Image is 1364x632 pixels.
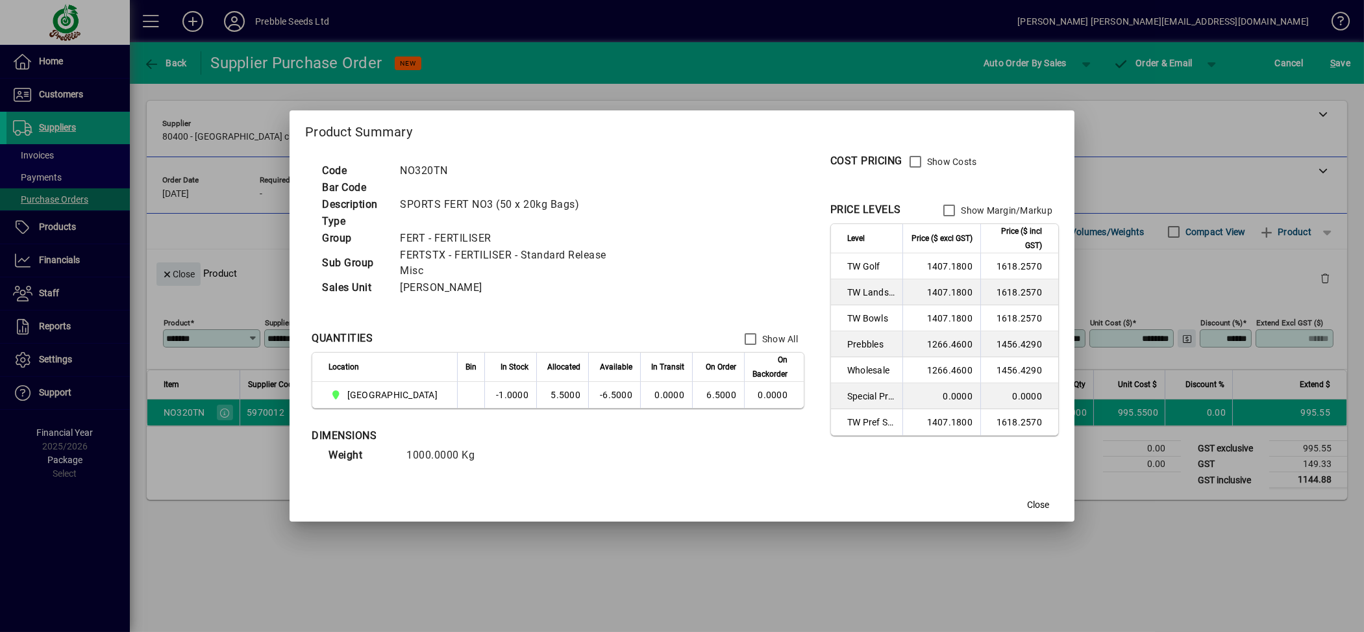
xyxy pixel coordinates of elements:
[322,447,400,464] td: Weight
[316,213,393,230] td: Type
[400,447,490,464] td: 1000.0000 Kg
[847,231,865,246] span: Level
[393,196,630,213] td: SPORTS FERT NO3 (50 x 20kg Bags)
[958,204,1052,217] label: Show Margin/Markup
[980,331,1058,357] td: 1456.4290
[312,331,373,346] div: QUANTITIES
[329,360,359,374] span: Location
[651,360,684,374] span: In Transit
[902,331,980,357] td: 1266.4600
[501,360,528,374] span: In Stock
[902,357,980,383] td: 1266.4600
[847,416,895,429] span: TW Pref Sup
[902,253,980,279] td: 1407.1800
[980,279,1058,305] td: 1618.2570
[989,224,1042,253] span: Price ($ incl GST)
[600,360,632,374] span: Available
[536,382,588,408] td: 5.5000
[1017,493,1059,516] button: Close
[902,279,980,305] td: 1407.1800
[588,382,640,408] td: -6.5000
[847,364,895,377] span: Wholesale
[316,279,393,296] td: Sales Unit
[316,196,393,213] td: Description
[847,312,895,325] span: TW Bowls
[980,383,1058,409] td: 0.0000
[706,360,736,374] span: On Order
[980,357,1058,383] td: 1456.4290
[847,338,895,351] span: Prebbles
[706,390,736,400] span: 6.5000
[484,382,536,408] td: -1.0000
[316,230,393,247] td: Group
[1027,498,1049,512] span: Close
[393,279,630,296] td: [PERSON_NAME]
[316,247,393,279] td: Sub Group
[980,409,1058,435] td: 1618.2570
[847,390,895,403] span: Special Price
[654,390,684,400] span: 0.0000
[465,360,477,374] span: Bin
[980,253,1058,279] td: 1618.2570
[547,360,580,374] span: Allocated
[329,387,443,403] span: CHRISTCHURCH
[290,110,1074,148] h2: Product Summary
[393,230,630,247] td: FERT - FERTILISER
[744,382,804,408] td: 0.0000
[847,286,895,299] span: TW Landscaper
[752,353,787,381] span: On Backorder
[911,231,973,246] span: Price ($ excl GST)
[830,202,901,218] div: PRICE LEVELS
[902,305,980,331] td: 1407.1800
[924,155,977,168] label: Show Costs
[393,247,630,279] td: FERTSTX - FERTILISER - Standard Release Misc
[902,409,980,435] td: 1407.1800
[980,305,1058,331] td: 1618.2570
[393,162,630,179] td: NO320TN
[760,333,798,346] label: Show All
[902,383,980,409] td: 0.0000
[316,162,393,179] td: Code
[847,260,895,273] span: TW Golf
[316,179,393,196] td: Bar Code
[312,428,636,444] div: DIMENSIONS
[830,153,902,169] div: COST PRICING
[347,388,438,401] span: [GEOGRAPHIC_DATA]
